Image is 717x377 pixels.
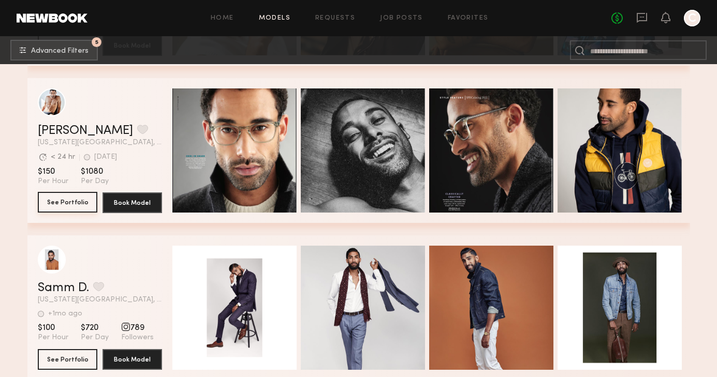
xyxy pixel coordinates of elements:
[95,40,98,44] span: 5
[48,310,82,318] div: +1mo ago
[448,15,489,22] a: Favorites
[10,40,98,61] button: 5Advanced Filters
[121,333,154,342] span: Followers
[38,192,97,213] a: See Portfolio
[94,154,117,161] div: [DATE]
[31,48,89,55] span: Advanced Filters
[103,349,162,370] button: Book Model
[380,15,423,22] a: Job Posts
[38,296,162,304] span: [US_STATE][GEOGRAPHIC_DATA], [GEOGRAPHIC_DATA]
[38,349,97,370] button: See Portfolio
[81,167,109,177] span: $1080
[259,15,290,22] a: Models
[81,323,109,333] span: $720
[38,167,68,177] span: $150
[684,10,700,26] a: C
[38,282,89,294] a: Samm D.
[38,139,162,146] span: [US_STATE][GEOGRAPHIC_DATA], [GEOGRAPHIC_DATA]
[315,15,355,22] a: Requests
[38,323,68,333] span: $100
[38,125,133,137] a: [PERSON_NAME]
[81,333,109,342] span: Per Day
[38,177,68,186] span: Per Hour
[121,323,154,333] span: 789
[211,15,234,22] a: Home
[38,192,97,213] button: See Portfolio
[51,154,75,161] div: < 24 hr
[81,177,109,186] span: Per Day
[38,333,68,342] span: Per Hour
[103,192,162,213] button: Book Model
